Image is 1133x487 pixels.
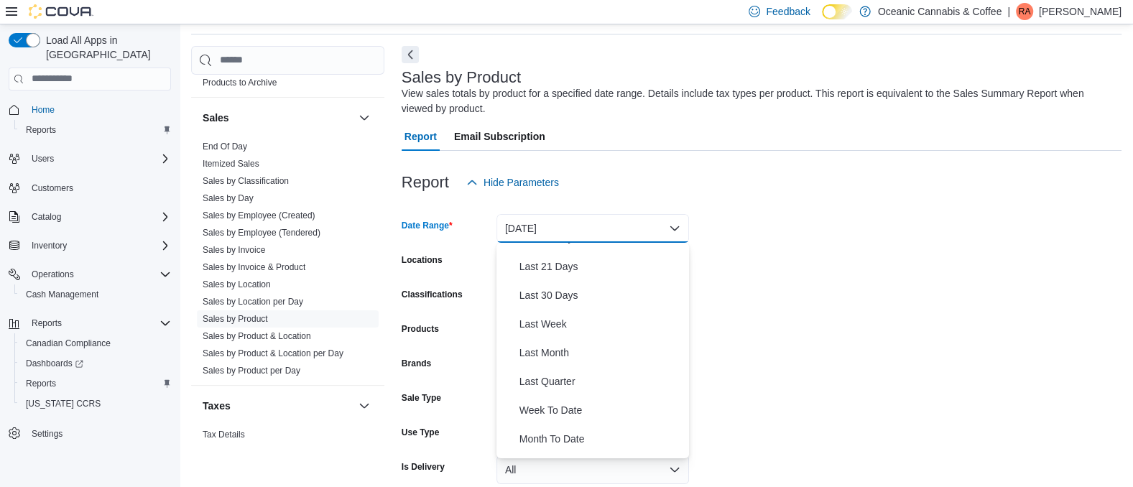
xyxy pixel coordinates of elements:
a: Sales by Product & Location [203,331,311,341]
span: Sales by Invoice & Product [203,261,305,273]
span: Last 21 Days [519,258,683,275]
a: End Of Day [203,142,247,152]
a: Canadian Compliance [20,335,116,352]
span: Settings [26,424,171,442]
a: Sales by Product [203,314,268,324]
span: Reports [26,315,171,332]
button: Inventory [26,237,73,254]
button: Inventory [3,236,177,256]
span: Dark Mode [822,19,823,20]
nav: Complex example [9,93,171,481]
button: Catalog [3,207,177,227]
button: Hide Parameters [461,168,565,197]
button: Settings [3,422,177,443]
div: Rhea Acob [1016,3,1033,20]
a: Sales by Employee (Tendered) [203,228,320,238]
h3: Report [402,174,449,191]
span: Reports [26,124,56,136]
span: Catalog [32,211,61,223]
a: Cash Management [20,286,104,303]
div: View sales totals by product for a specified date range. Details include tax types per product. T... [402,86,1114,116]
span: Catalog [26,208,171,226]
a: Home [26,101,60,119]
button: Cash Management [14,284,177,305]
span: Sales by Product per Day [203,365,300,376]
label: Use Type [402,427,439,438]
button: [US_STATE] CCRS [14,394,177,414]
span: Last Quarter [519,373,683,390]
span: Sales by Product [203,313,268,325]
a: [US_STATE] CCRS [20,395,106,412]
span: Dashboards [20,355,171,372]
span: Operations [32,269,74,280]
button: [DATE] [496,214,689,243]
a: Reports [20,121,62,139]
span: Sales by Day [203,193,254,204]
button: Home [3,99,177,120]
span: Home [26,101,171,119]
span: Home [32,104,55,116]
span: Users [32,153,54,164]
a: Sales by Employee (Created) [203,210,315,221]
button: Canadian Compliance [14,333,177,353]
a: Tax Details [203,430,245,440]
button: Operations [3,264,177,284]
img: Cova [29,4,93,19]
label: Brands [402,358,431,369]
span: Week To Date [519,402,683,419]
button: Users [26,150,60,167]
div: Products [191,57,384,97]
a: Sales by Location per Day [203,297,303,307]
span: Last Month [519,344,683,361]
button: Reports [14,120,177,140]
label: Is Delivery [402,461,445,473]
span: Cash Management [20,286,171,303]
button: Operations [26,266,80,283]
span: Sales by Product & Location [203,330,311,342]
span: Dashboards [26,358,83,369]
a: Sales by Invoice & Product [203,262,305,272]
h3: Sales [203,111,229,125]
span: Email Subscription [454,122,545,151]
label: Locations [402,254,443,266]
button: Next [402,46,419,63]
span: Load All Apps in [GEOGRAPHIC_DATA] [40,33,171,62]
button: Reports [14,374,177,394]
span: Month To Date [519,430,683,447]
button: Sales [356,109,373,126]
span: Washington CCRS [20,395,171,412]
span: RA [1019,3,1031,20]
a: Sales by Location [203,279,271,289]
a: Dashboards [14,353,177,374]
span: Itemized Sales [203,158,259,170]
span: Report [404,122,437,151]
span: Reports [26,378,56,389]
p: Oceanic Cannabis & Coffee [878,3,1002,20]
span: Reports [32,317,62,329]
label: Sale Type [402,392,441,404]
span: Customers [26,179,171,197]
span: Last Week [519,315,683,333]
a: Sales by Classification [203,176,289,186]
span: Customers [32,182,73,194]
span: Inventory [26,237,171,254]
span: Sales by Employee (Created) [203,210,315,221]
span: Canadian Compliance [20,335,171,352]
span: Sales by Product & Location per Day [203,348,343,359]
button: All [496,455,689,484]
h3: Taxes [203,399,231,413]
button: Taxes [203,399,353,413]
span: Settings [32,428,63,440]
span: Sales by Location per Day [203,296,303,307]
span: Reports [20,121,171,139]
span: End Of Day [203,141,247,152]
button: Taxes [356,397,373,414]
button: Catalog [26,208,67,226]
button: Customers [3,177,177,198]
span: Sales by Classification [203,175,289,187]
a: Sales by Product & Location per Day [203,348,343,358]
span: Hide Parameters [484,175,559,190]
a: Sales by Invoice [203,245,265,255]
span: Inventory [32,240,67,251]
h3: Sales by Product [402,69,521,86]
